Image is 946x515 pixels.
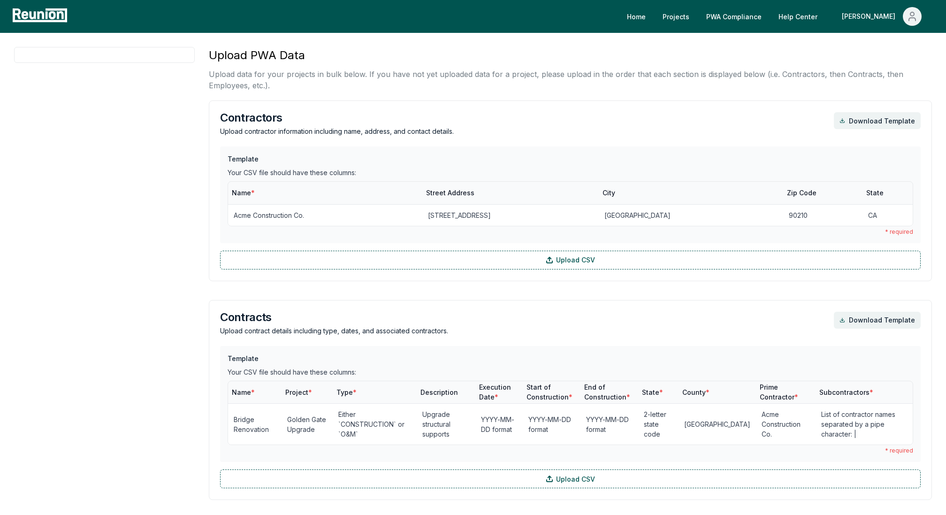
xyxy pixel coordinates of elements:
[599,204,783,226] td: [GEOGRAPHIC_DATA]
[220,469,921,488] label: Upload CSV
[417,404,475,445] td: Upgrade structural supports
[771,7,825,26] a: Help Center
[866,189,884,197] span: State
[228,154,913,164] h3: Template
[228,228,913,236] div: * required
[209,47,932,64] h3: Upload PWA Data
[842,7,899,26] div: [PERSON_NAME]
[699,7,769,26] a: PWA Compliance
[420,388,458,396] span: Description
[584,383,630,401] span: End of Construction
[220,251,921,269] label: Upload CSV
[220,312,448,323] h3: Contracts
[526,383,572,401] span: Start of Construction
[619,7,653,26] a: Home
[426,189,474,197] span: Street Address
[682,388,709,396] span: County
[282,404,333,445] td: Golden Gate Upgrade
[760,383,798,401] span: Prime Contractor
[336,388,357,396] span: Type
[479,383,511,401] span: Execution Date
[756,404,816,445] td: Acme Construction Co.
[220,326,448,336] p: Upload contract details including type, dates, and associated contractors.
[783,204,862,226] td: 90210
[475,404,523,445] td: YYYY-MM-DD format
[220,112,454,123] h3: Contractors
[816,404,913,445] td: List of contractor names separated by a pipe character: |
[285,388,312,396] span: Project
[228,204,422,226] td: Acme Construction Co.
[228,168,913,177] div: Your CSV file should have these columns:
[819,388,873,396] span: Subcontractors
[228,367,913,377] div: Your CSV file should have these columns:
[834,112,921,129] a: Download Template
[333,404,417,445] td: Either `CONSTRUCTION` or `O&M`
[655,7,697,26] a: Projects
[228,404,282,445] td: Bridge Renovation
[638,404,679,445] td: 2-letter state code
[228,447,913,454] div: * required
[787,189,816,197] span: Zip Code
[228,354,913,363] h3: Template
[642,388,663,396] span: State
[603,189,615,197] span: City
[834,7,929,26] button: [PERSON_NAME]
[422,204,599,226] td: [STREET_ADDRESS]
[523,404,580,445] td: YYYY-MM-DD format
[619,7,937,26] nav: Main
[232,388,255,396] span: Name
[862,204,913,226] td: CA
[209,69,932,91] p: Upload data for your projects in bulk below. If you have not yet uploaded data for a project, ple...
[232,189,255,197] span: Name
[679,404,756,445] td: [GEOGRAPHIC_DATA]
[580,404,638,445] td: YYYY-MM-DD format
[834,312,921,329] a: Download Template
[220,126,454,136] p: Upload contractor information including name, address, and contact details.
